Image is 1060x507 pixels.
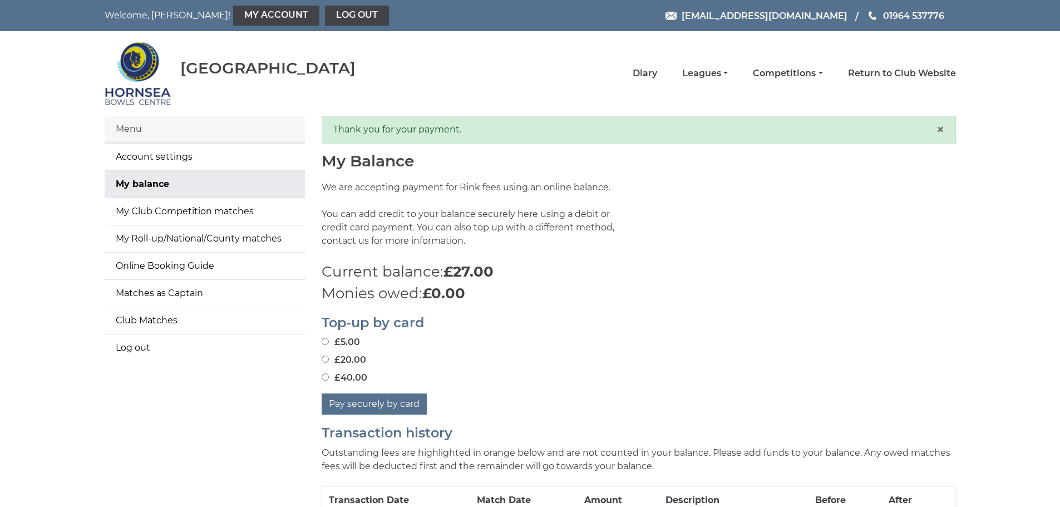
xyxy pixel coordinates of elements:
input: £40.00 [322,373,329,381]
a: Matches as Captain [105,280,305,307]
a: Phone us 01964 537776 [867,9,944,23]
a: Online Booking Guide [105,253,305,279]
a: Competitions [753,67,822,80]
h2: Top-up by card [322,316,956,330]
label: £20.00 [322,353,366,367]
a: My balance [105,171,305,198]
strong: £27.00 [443,263,494,280]
input: £20.00 [322,356,329,363]
a: Leagues [682,67,728,80]
a: My Club Competition matches [105,198,305,225]
div: Thank you for your payment. [322,116,956,144]
p: Monies owed: [322,283,956,304]
div: Menu [105,116,305,143]
nav: Welcome, [PERSON_NAME]! [105,6,450,26]
h2: Transaction history [322,426,956,440]
p: We are accepting payment for Rink fees using an online balance. You can add credit to your balanc... [322,181,630,261]
input: £5.00 [322,338,329,345]
label: £40.00 [322,371,367,385]
a: Log out [325,6,389,26]
img: Phone us [869,11,876,20]
div: [GEOGRAPHIC_DATA] [180,60,356,77]
img: Email [665,12,677,20]
a: Return to Club Website [848,67,956,80]
img: Hornsea Bowls Centre [105,35,171,112]
button: Pay securely by card [322,393,427,415]
a: Email [EMAIL_ADDRESS][DOMAIN_NAME] [665,9,847,23]
span: [EMAIL_ADDRESS][DOMAIN_NAME] [682,10,847,21]
a: Account settings [105,144,305,170]
a: Diary [633,67,657,80]
span: 01964 537776 [883,10,944,21]
a: Club Matches [105,307,305,334]
a: My Roll-up/National/County matches [105,225,305,252]
p: Current balance: [322,261,956,283]
h1: My Balance [322,152,956,170]
a: My Account [233,6,319,26]
a: Log out [105,334,305,361]
span: × [936,121,944,137]
p: Outstanding fees are highlighted in orange below and are not counted in your balance. Please add ... [322,446,956,473]
button: Close [936,123,944,136]
label: £5.00 [322,336,360,349]
strong: £0.00 [422,284,465,302]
